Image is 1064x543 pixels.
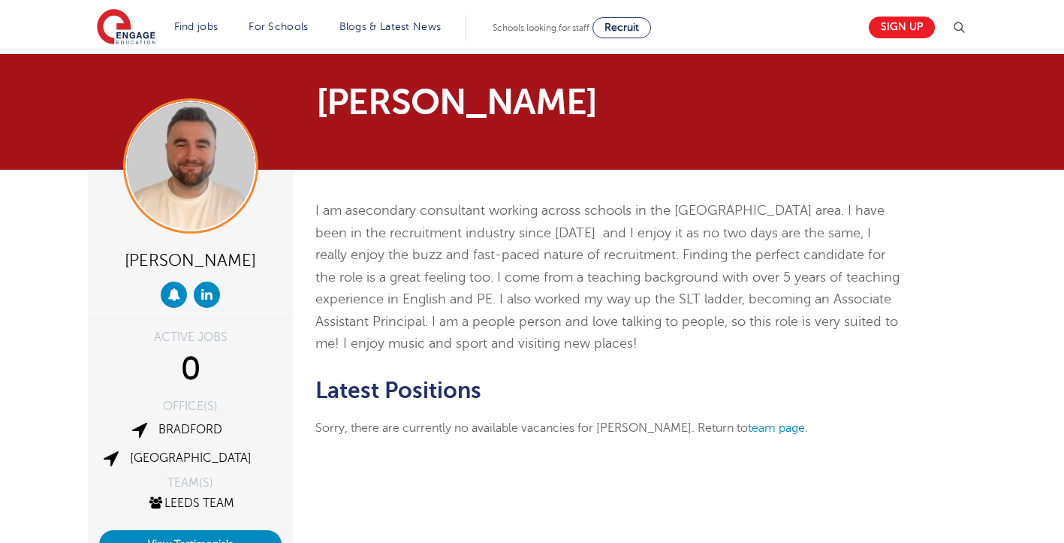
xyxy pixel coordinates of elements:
a: Bradford [158,423,222,436]
span: secondary consultant working across schools in the [GEOGRAPHIC_DATA] area. I have been in the rec... [315,203,900,351]
h1: [PERSON_NAME] [316,84,673,120]
a: team page [748,421,805,435]
div: 0 [99,351,282,388]
div: [PERSON_NAME] [99,245,282,274]
a: Sign up [869,17,935,38]
img: Engage Education [97,9,155,47]
div: ACTIVE JOBS [99,331,282,343]
h2: Latest Positions [315,378,900,403]
a: For Schools [249,21,308,32]
a: Find jobs [174,21,219,32]
a: Recruit [592,17,651,38]
a: Leeds Team [147,496,234,510]
span: Schools looking for staff [493,23,589,33]
span: Recruit [604,22,639,33]
div: OFFICE(S) [99,400,282,412]
p: Sorry, there are currently no available vacancies for [PERSON_NAME]. Return to . [315,418,900,438]
a: [GEOGRAPHIC_DATA] [130,451,252,465]
a: Blogs & Latest News [339,21,442,32]
p: I am a [315,200,900,355]
div: TEAM(S) [99,477,282,489]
